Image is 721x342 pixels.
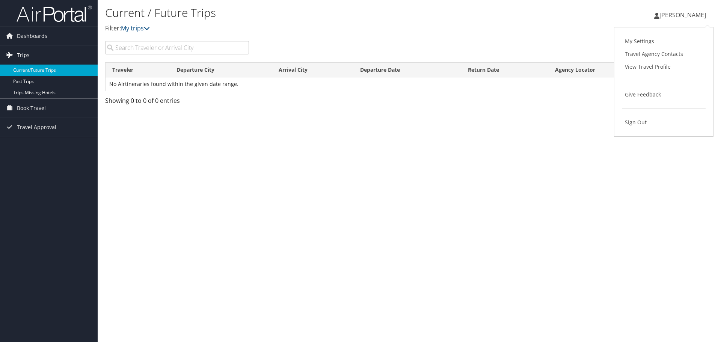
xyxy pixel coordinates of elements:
span: Dashboards [17,27,47,45]
span: Trips [17,46,30,65]
td: No Airtineraries found within the given date range. [106,77,713,91]
th: Departure Date: activate to sort column descending [353,63,461,77]
img: airportal-logo.png [17,5,92,23]
a: Sign Out [622,116,706,129]
a: My trips [121,24,150,32]
th: Agency Locator: activate to sort column ascending [548,63,654,77]
div: Showing 0 to 0 of 0 entries [105,96,249,109]
th: Departure City: activate to sort column ascending [170,63,272,77]
p: Filter: [105,24,511,33]
a: View Travel Profile [622,60,706,73]
h1: Current / Future Trips [105,5,511,21]
span: [PERSON_NAME] [659,11,706,19]
a: [PERSON_NAME] [654,4,713,26]
span: Travel Approval [17,118,56,137]
span: Book Travel [17,99,46,118]
a: Travel Agency Contacts [622,48,706,60]
th: Arrival City: activate to sort column ascending [272,63,353,77]
input: Search Traveler or Arrival City [105,41,249,54]
a: Give Feedback [622,88,706,101]
a: My Settings [622,35,706,48]
th: Traveler: activate to sort column ascending [106,63,170,77]
th: Return Date: activate to sort column ascending [461,63,548,77]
